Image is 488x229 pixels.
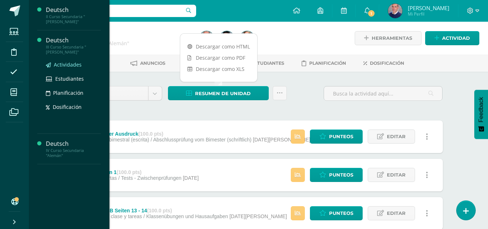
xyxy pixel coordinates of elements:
[370,60,404,66] span: Dosificación
[140,60,165,66] span: Anuncios
[34,5,196,17] input: Busca un usuario...
[53,89,83,96] span: Planificación
[55,75,84,82] span: Estudiantes
[147,208,172,213] strong: (100.0 pts)
[240,31,254,46] img: 30b41a60147bfd045cc6c38be83b16e6.png
[46,14,101,24] div: II Curso Secundaria "[PERSON_NAME]"
[46,140,101,148] div: Deutsch
[180,52,257,63] a: Descargar como PDF
[183,175,199,181] span: [DATE]
[83,175,181,181] span: Pruebas cortas / Tests - Zwischenprüfungen
[83,131,310,137] div: Schriftllicher Ausdruck
[387,207,406,220] span: Editar
[302,58,346,69] a: Planificación
[251,60,284,66] span: Estudiantes
[54,61,82,68] span: Actividades
[83,169,199,175] div: quiz Lektion 1
[310,168,363,182] a: Punteos
[83,208,287,213] div: Übungen AB Seiten 13 - 14
[46,36,101,44] div: Deutsch
[46,60,101,69] a: Actividades
[83,213,228,219] span: Trabajos de clase y tareas / Klassenübungen und Hausaufgaben
[130,58,165,69] a: Anuncios
[180,41,257,52] a: Descargar como HTML
[241,58,284,69] a: Estudiantes
[220,31,234,46] img: 211e6c3b210dcb44a47f17c329106ef5.png
[329,168,353,182] span: Punteos
[46,103,101,111] a: Dosificación
[229,213,287,219] span: [DATE][PERSON_NAME]
[199,31,214,46] img: 1515e9211533a8aef101277efa176555.png
[195,87,251,100] span: Resumen de unidad
[310,206,363,220] a: Punteos
[253,137,310,143] span: [DATE][PERSON_NAME]
[180,63,257,75] a: Descargar como XLS
[363,58,404,69] a: Dosificación
[388,4,402,18] img: 1515e9211533a8aef101277efa176555.png
[46,89,101,97] a: Planificación
[168,86,269,100] a: Resumen de unidad
[372,31,412,45] span: Herramientas
[425,31,479,45] a: Actividad
[367,9,375,17] span: 1
[309,60,346,66] span: Planificación
[138,131,163,137] strong: (100.0 pts)
[355,31,422,45] a: Herramientas
[83,137,251,143] span: Evaluación bimestral (escrita) / Abschlussprüfung vom Bimester (schriftlich)
[387,130,406,143] span: Editar
[478,97,484,122] span: Feedback
[53,103,82,110] span: Dosificación
[329,130,353,143] span: Punteos
[324,86,442,101] input: Busca la actividad aquí...
[408,4,449,12] span: [PERSON_NAME]
[46,6,101,14] div: Deutsch
[46,75,101,83] a: Estudiantes
[46,148,101,158] div: IV Curso Secundaria "Alemán"
[80,86,143,100] span: Unidad 3
[442,31,470,45] span: Actividad
[46,36,101,55] a: DeutschIII Curso Secundaria "[PERSON_NAME]"
[56,40,191,47] div: IV Curso Secundaria 'Alemán'
[474,90,488,139] button: Feedback - Mostrar encuesta
[46,140,101,158] a: DeutschIV Curso Secundaria "Alemán"
[329,207,353,220] span: Punteos
[75,86,162,100] a: Unidad 3
[408,11,449,17] span: Mi Perfil
[46,6,101,24] a: DeutschII Curso Secundaria "[PERSON_NAME]"
[310,130,363,144] a: Punteos
[46,44,101,55] div: III Curso Secundaria "[PERSON_NAME]"
[56,30,191,40] h1: Deutsch
[387,168,406,182] span: Editar
[117,169,142,175] strong: (100.0 pts)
